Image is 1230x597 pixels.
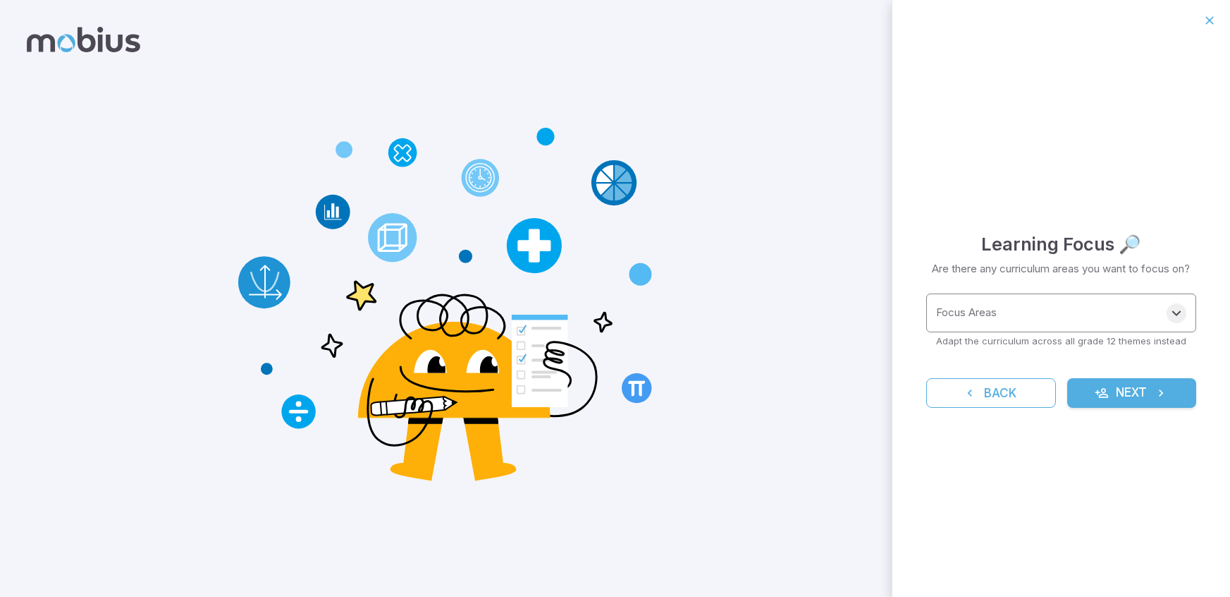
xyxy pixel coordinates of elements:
[1067,378,1197,408] button: Next
[936,334,1186,347] p: Adapt the curriculum across all grade 12 themes instead
[221,84,693,509] img: student_5-illustration
[981,230,1141,258] h4: Learning Focus 🔎
[926,378,1056,408] button: Back
[1167,303,1186,323] button: Open
[933,261,1191,277] p: Are there any curriculum areas you want to focus on?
